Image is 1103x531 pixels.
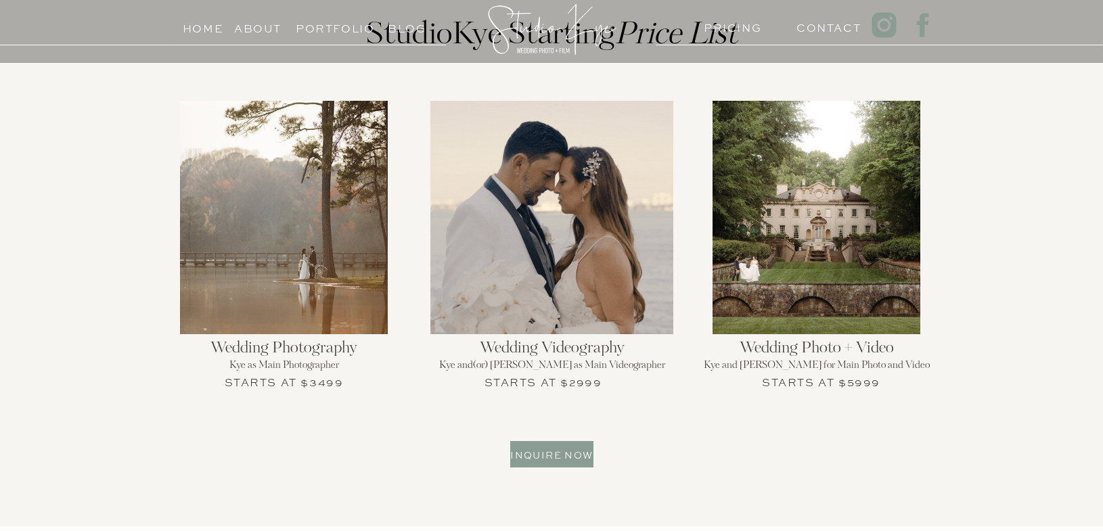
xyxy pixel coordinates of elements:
h2: Wedding Photo + Video [684,340,949,361]
h3: Starts at $3499 [223,373,344,389]
a: Contact [796,18,849,31]
a: Blog [376,19,438,32]
h2: Wedding Videography [420,340,684,361]
a: Portfolio [296,19,357,32]
h2: Kye and(or) [PERSON_NAME] as Main Videographer [420,361,684,381]
a: About [234,19,282,32]
i: Price List [614,21,738,51]
h2: Wedding Photography [152,340,416,361]
a: PRICING [704,18,756,31]
h3: Starts at $2999 [482,373,604,389]
h3: Starts at $5999 [761,373,882,389]
a: Inquire now [510,446,593,459]
h2: Kye and [PERSON_NAME] for Main Photo and Video [684,361,949,381]
a: Home [177,19,229,32]
h2: StudioKye Starting [302,18,801,58]
h2: Kye as Main Photographer [152,361,416,381]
